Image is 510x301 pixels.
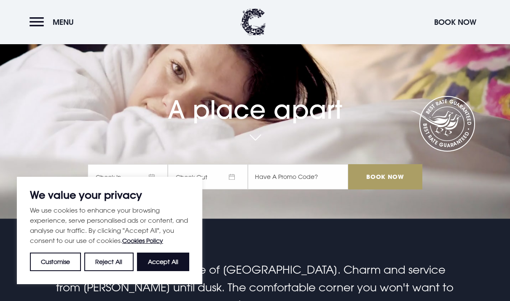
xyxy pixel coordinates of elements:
[137,253,189,271] button: Accept All
[241,8,266,36] img: Clandeboye Lodge
[248,164,348,189] input: Have A Promo Code?
[30,190,189,200] p: We value your privacy
[348,164,422,189] input: Book Now
[168,164,248,189] span: Check Out
[17,177,202,284] div: We value your privacy
[430,13,480,31] button: Book Now
[88,76,422,125] h1: A place apart
[53,17,74,27] span: Menu
[30,253,81,271] button: Customise
[30,205,189,246] p: We use cookies to enhance your browsing experience, serve personalised ads or content, and analys...
[88,164,168,189] span: Check In
[84,253,133,271] button: Reject All
[122,237,163,244] a: Cookies Policy
[30,13,78,31] button: Menu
